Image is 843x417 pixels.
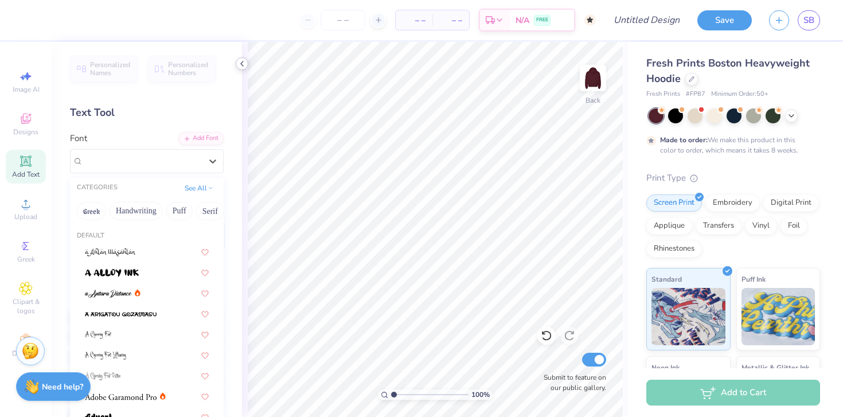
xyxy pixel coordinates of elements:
span: # FP87 [686,89,705,99]
img: a Arigatou Gozaimasu [85,310,157,318]
img: a Alloy Ink [85,269,139,277]
strong: Need help? [42,381,83,392]
span: Upload [14,212,37,221]
div: CATEGORIES [77,183,118,193]
button: Puff [166,202,193,220]
div: Applique [646,217,692,235]
div: Back [586,95,600,106]
div: Foil [780,217,807,235]
button: Serif [196,202,224,220]
button: See All [181,182,217,194]
span: Neon Ink [651,361,680,373]
span: Minimum Order: 50 + [711,89,768,99]
span: Decorate [12,349,40,358]
div: Default [70,231,224,241]
img: a Ahlan Wasahlan [85,248,136,256]
label: Submit to feature on our public gallery. [537,372,606,393]
div: Vinyl [745,217,777,235]
span: – – [439,14,462,26]
span: 100 % [471,389,490,400]
button: Save [697,10,752,30]
div: Digital Print [763,194,819,212]
label: Font [70,132,87,145]
input: – – [321,10,365,30]
span: Designs [13,127,38,137]
img: A Charming Font Leftleaning [85,352,126,360]
span: Standard [651,273,682,285]
span: Add Text [12,170,40,179]
a: SB [798,10,820,30]
div: Add Font [178,132,224,145]
span: Personalized Numbers [168,61,209,77]
span: N/A [516,14,529,26]
span: Puff Ink [741,273,766,285]
span: Clipart & logos [6,297,46,315]
span: Greek [17,255,35,264]
img: Puff Ink [741,288,815,345]
div: Rhinestones [646,240,702,258]
div: Embroidery [705,194,760,212]
span: – – [403,14,426,26]
img: A Charming Font [85,331,112,339]
button: Handwriting [110,202,163,220]
img: a Antara Distance [85,290,132,298]
strong: Made to order: [660,135,708,145]
span: Fresh Prints [646,89,680,99]
span: FREE [536,16,548,24]
input: Untitled Design [604,9,689,32]
img: Standard [651,288,725,345]
img: Back [581,67,604,89]
button: Greek [77,202,106,220]
span: SB [803,14,814,27]
span: Image AI [13,85,40,94]
img: Adobe Garamond Pro [85,393,157,401]
div: We make this product in this color to order, which means it takes 8 weeks. [660,135,801,155]
div: Text Tool [70,105,224,120]
img: A Charming Font Outline [85,372,120,380]
div: Transfers [696,217,741,235]
span: Personalized Names [90,61,131,77]
div: Screen Print [646,194,702,212]
span: Metallic & Glitter Ink [741,361,809,373]
span: Fresh Prints Boston Heavyweight Hoodie [646,56,810,85]
div: Print Type [646,172,820,185]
